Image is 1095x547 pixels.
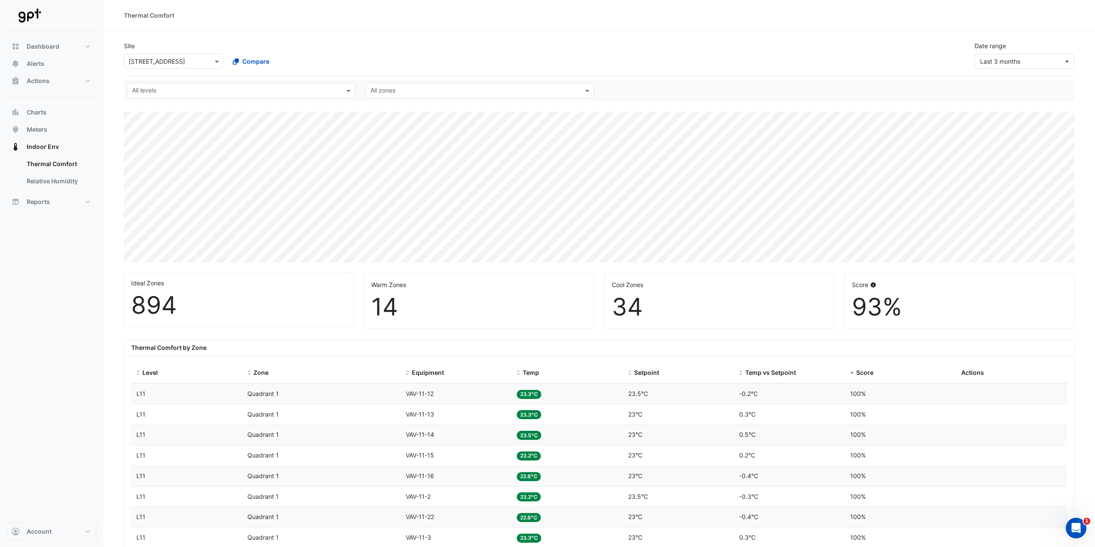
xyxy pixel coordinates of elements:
button: Alerts [7,55,96,72]
div: All zones [369,86,395,97]
span: VAV-11-2 [406,493,431,500]
span: 23°C [628,431,642,438]
div: 34 [612,293,827,321]
app-icon: Actions [11,77,20,85]
span: Quadrant 1 [247,451,279,459]
span: Quadrant 1 [247,431,279,438]
div: Score [852,280,1067,289]
app-icon: Meters [11,125,20,134]
span: 100% [850,513,866,520]
span: L11 [136,431,145,438]
span: L11 [136,390,145,397]
span: Quadrant 1 [247,513,279,520]
span: VAV-11-12 [406,390,434,397]
app-icon: Indoor Env [11,142,20,151]
span: L11 [136,534,145,541]
span: Dashboard [27,42,59,51]
span: VAV-11-16 [406,472,434,479]
div: Cool Zones [612,280,827,289]
span: Charts [27,108,46,117]
span: 23.5°C [628,390,648,397]
span: 23°C [628,451,642,459]
span: 23°C [628,411,642,418]
span: Meters [27,125,47,134]
span: Temp vs Setpoint [745,369,796,376]
span: -0.3°C [739,493,758,500]
span: Setpoint [634,369,659,376]
span: 23.2°C [517,492,541,501]
span: VAV-11-15 [406,451,434,459]
span: Account [27,527,52,536]
span: 23.3°C [517,534,541,543]
span: 22.6°C [517,472,541,481]
div: Warm Zones [371,280,586,289]
div: Thermal Comfort [124,11,174,20]
span: Alerts [27,59,44,68]
span: -0.4°C [739,513,758,520]
span: Quadrant 1 [247,493,279,500]
span: L11 [136,493,145,500]
span: L11 [136,451,145,459]
span: Level [142,369,158,376]
span: 100% [850,534,866,541]
span: L11 [136,513,145,520]
span: VAV-11-3 [406,534,431,541]
span: Equipment [412,369,444,376]
span: -0.2°C [739,390,758,397]
div: 93% [852,293,1067,321]
app-icon: Dashboard [11,42,20,51]
span: Quadrant 1 [247,411,279,418]
span: Score [856,369,873,376]
span: 23.3°C [517,410,541,419]
button: Meters [7,121,96,138]
span: 23.3°C [517,390,541,399]
span: 100% [850,431,866,438]
span: 0.5°C [739,431,756,438]
div: 894 [131,291,346,320]
button: Charts [7,104,96,121]
span: 0.3°C [739,411,756,418]
b: Thermal Comfort by Zone [131,344,207,351]
span: Indoor Env [27,142,59,151]
div: Ideal Zones [131,278,346,287]
span: 23.5°C [517,431,541,440]
span: VAV-11-22 [406,513,434,520]
span: 23.5°C [628,493,648,500]
span: Compare [242,57,269,66]
app-icon: Reports [11,198,20,206]
span: 22.6°C [517,513,541,522]
label: Site [124,41,135,50]
span: 100% [850,451,866,459]
span: Zone [253,369,268,376]
span: 100% [850,411,866,418]
span: Quadrant 1 [247,534,279,541]
span: 100% [850,493,866,500]
span: 23°C [628,513,642,520]
span: 23°C [628,534,642,541]
iframe: Intercom live chat [1066,518,1086,538]
button: Last 3 months [975,54,1074,69]
button: Dashboard [7,38,96,55]
span: Reports [27,198,50,206]
span: 1 [1083,518,1090,525]
span: VAV-11-13 [406,411,434,418]
span: 23.2°C [517,451,541,460]
div: All levels [131,86,156,97]
a: Thermal Comfort [20,155,96,173]
span: Actions [961,369,984,376]
span: 100% [850,390,866,397]
button: Indoor Env [7,138,96,155]
label: Date range [975,41,1006,50]
span: 100% [850,472,866,479]
app-icon: Alerts [11,59,20,68]
span: Temp [523,369,539,376]
span: 23°C [628,472,642,479]
span: L11 [136,411,145,418]
span: VAV-11-14 [406,431,434,438]
div: 14 [371,293,586,321]
span: 01 Jun 25 - 31 Aug 25 [980,58,1020,65]
span: Actions [27,77,49,85]
span: 0.3°C [739,534,756,541]
img: Company Logo [10,7,49,24]
div: Indoor Env [7,155,96,193]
